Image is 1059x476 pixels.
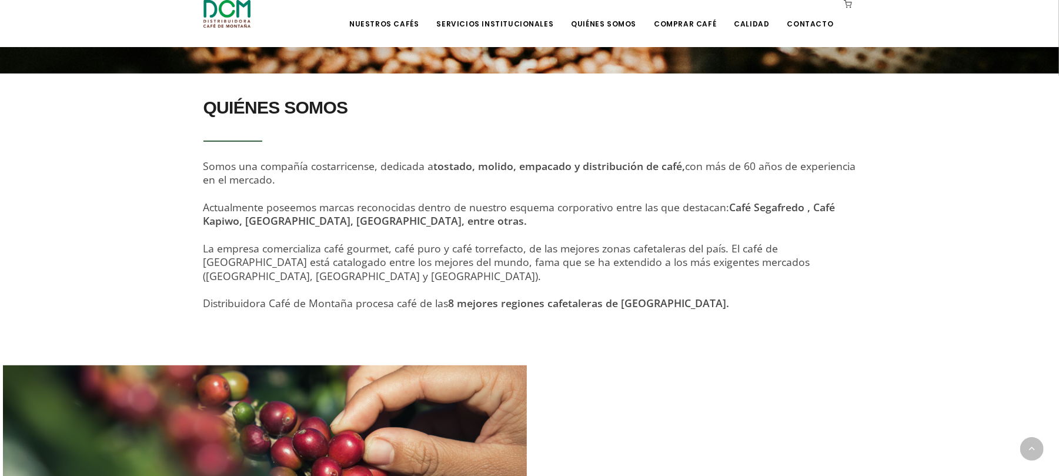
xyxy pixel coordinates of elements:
[647,1,723,29] a: Comprar Café
[203,159,856,187] span: Somos una compañía costarricense, dedicada a con más de 60 años de experiencia en el mercado.
[203,296,730,310] span: Distribuidora Café de Montaña procesa café de las
[429,1,560,29] a: Servicios Institucionales
[203,241,810,283] span: La empresa comercializa café gourmet, café puro y café torrefacto, de las mejores zonas cafetaler...
[780,1,841,29] a: Contacto
[449,296,730,310] strong: 8 mejores regiones cafetaleras de [GEOGRAPHIC_DATA].
[342,1,426,29] a: Nuestros Cafés
[434,159,686,173] strong: tostado, molido, empacado y distribución de café,
[727,1,776,29] a: Calidad
[564,1,643,29] a: Quiénes Somos
[203,91,856,124] h2: QUIÉNES SOMOS
[203,200,836,228] strong: Café Segafredo , Café Kapiwo, [GEOGRAPHIC_DATA], [GEOGRAPHIC_DATA], entre otras.
[203,200,836,228] span: Actualmente poseemos marcas reconocidas dentro de nuestro esquema corporativo entre las que desta...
